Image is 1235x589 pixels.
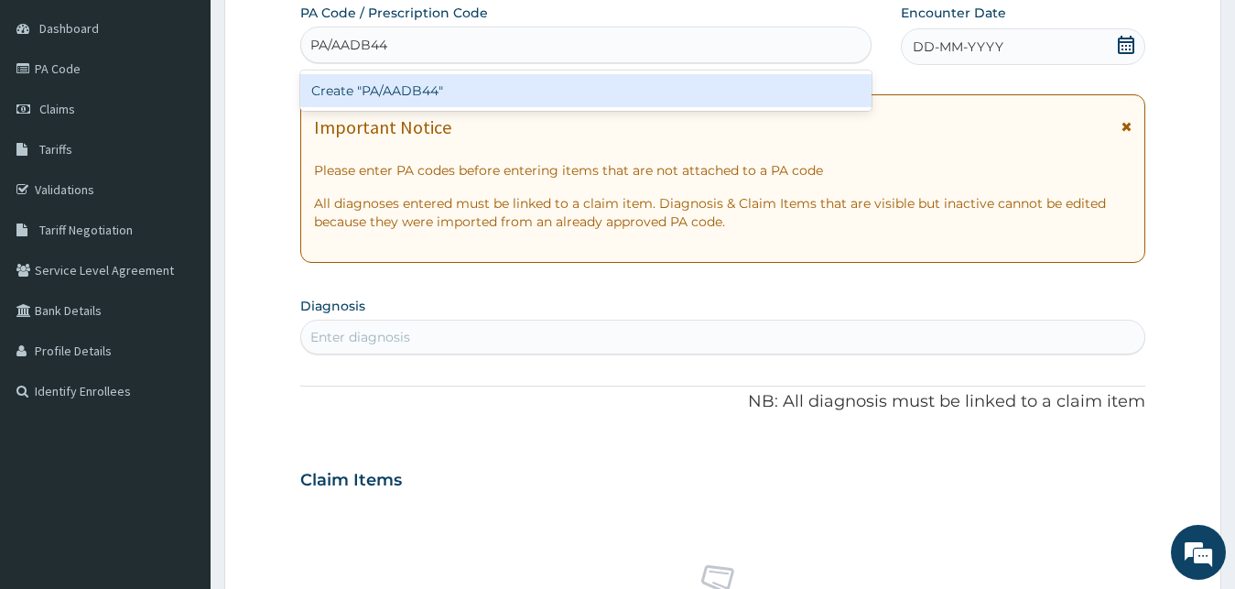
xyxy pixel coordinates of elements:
label: PA Code / Prescription Code [300,4,488,22]
h1: Important Notice [314,117,451,137]
textarea: Type your message and hit 'Enter' [9,394,349,458]
span: DD-MM-YYYY [913,38,1003,56]
div: Create "PA/AADB44" [300,74,872,107]
label: Encounter Date [901,4,1006,22]
span: We're online! [106,178,253,363]
div: Chat with us now [95,103,308,126]
label: Diagnosis [300,297,365,315]
h3: Claim Items [300,471,402,491]
div: Enter diagnosis [310,328,410,346]
span: Tariffs [39,141,72,158]
div: Minimize live chat window [300,9,344,53]
span: Tariff Negotiation [39,222,133,238]
p: All diagnoses entered must be linked to a claim item. Diagnosis & Claim Items that are visible bu... [314,194,1132,231]
p: NB: All diagnosis must be linked to a claim item [300,390,1146,414]
p: Please enter PA codes before entering items that are not attached to a PA code [314,161,1132,180]
img: d_794563401_company_1708531726252_794563401 [34,92,74,137]
span: Claims [39,101,75,117]
span: Dashboard [39,20,99,37]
